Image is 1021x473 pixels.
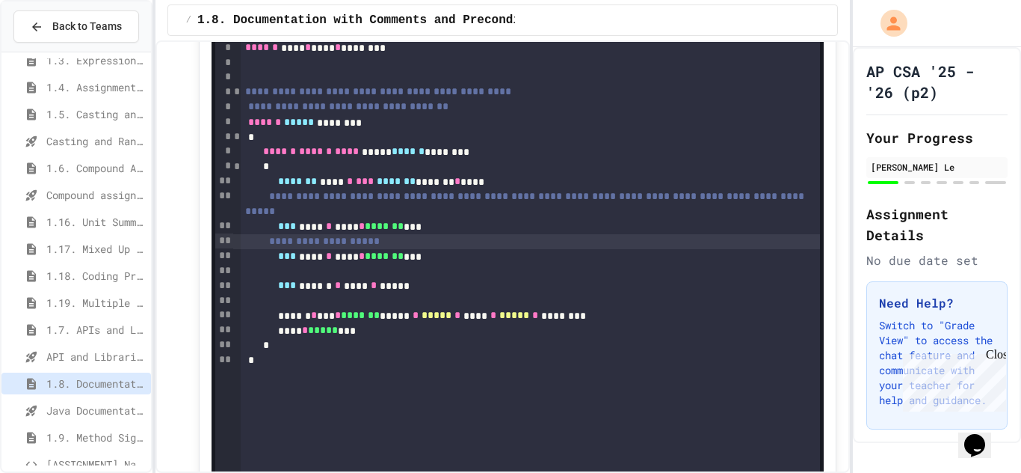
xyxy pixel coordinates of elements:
[46,214,145,230] span: 1.16. Unit Summary 1a (1.1-1.6)
[46,106,145,122] span: 1.5. Casting and Ranges of Values
[866,61,1008,103] h1: AP CSA '25 - '26 (p2)
[897,348,1006,412] iframe: chat widget
[186,14,191,26] span: /
[866,251,1008,269] div: No due date set
[866,204,1008,245] h2: Assignment Details
[6,6,103,95] div: Chat with us now!Close
[46,79,145,95] span: 1.4. Assignment and Input
[46,457,145,472] span: [ASSIGNMENT] Name Generator Tool (LO5)
[958,413,1006,458] iframe: chat widget
[13,10,139,43] button: Back to Teams
[866,127,1008,148] h2: Your Progress
[871,160,1003,174] div: [PERSON_NAME] Le
[197,11,556,29] span: 1.8. Documentation with Comments and Preconditions
[52,19,122,34] span: Back to Teams
[46,322,145,338] span: 1.7. APIs and Libraries
[46,160,145,176] span: 1.6. Compound Assignment Operators
[46,403,145,418] span: Java Documentation with Comments - Topic 1.8
[46,376,145,391] span: 1.8. Documentation with Comments and Preconditions
[879,294,995,312] h3: Need Help?
[46,295,145,311] span: 1.19. Multiple Choice Exercises for Unit 1a (1.1-1.6)
[46,241,145,257] span: 1.17. Mixed Up Code Practice 1.1-1.6
[46,187,145,203] span: Compound assignment operators - Quiz
[46,52,145,68] span: 1.3. Expressions and Output [New]
[46,133,145,149] span: Casting and Ranges of variables - Quiz
[879,318,995,408] p: Switch to "Grade View" to access the chat feature and communicate with your teacher for help and ...
[46,349,145,364] span: API and Libraries - Topic 1.7
[46,430,145,445] span: 1.9. Method Signatures
[865,6,911,40] div: My Account
[46,268,145,284] span: 1.18. Coding Practice 1a (1.1-1.6)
